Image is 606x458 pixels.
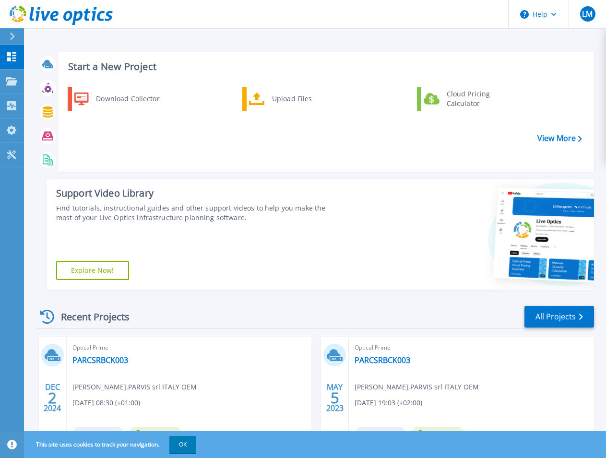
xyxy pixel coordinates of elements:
span: Archived [72,427,124,441]
span: 5 [331,394,339,402]
div: Upload Files [267,89,338,108]
div: Recent Projects [37,305,143,329]
div: Find tutorials, instructional guides and other support videos to help you make the most of your L... [56,203,341,223]
span: Optical Prime [72,342,306,353]
a: All Projects [524,306,594,328]
a: Cloud Pricing Calculator [417,87,515,111]
span: Optical Prime [355,342,588,353]
h3: Start a New Project [68,61,582,72]
span: Complete [129,427,182,441]
span: [DATE] 19:03 (+02:00) [355,398,422,408]
a: PARCSRBCK003 [72,355,128,365]
span: [PERSON_NAME] , PARVIS srl ITALY OEM [72,382,197,392]
a: Explore Now! [56,261,129,280]
span: This site uses cookies to track your navigation. [26,436,196,453]
span: [PERSON_NAME] , PARVIS srl ITALY OEM [355,382,479,392]
div: DEC 2024 [43,380,61,415]
div: MAY 2023 [326,380,344,415]
span: [DATE] 08:30 (+01:00) [72,398,140,408]
a: PARCSRBCK003 [355,355,410,365]
div: Download Collector [91,89,164,108]
a: Upload Files [242,87,341,111]
button: OK [169,436,196,453]
a: Download Collector [68,87,166,111]
div: Support Video Library [56,187,341,200]
span: LM [582,10,593,18]
a: View More [537,134,582,143]
span: Complete [411,427,464,441]
div: Cloud Pricing Calculator [442,89,513,108]
span: 2 [48,394,57,402]
span: Archived [355,427,406,441]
